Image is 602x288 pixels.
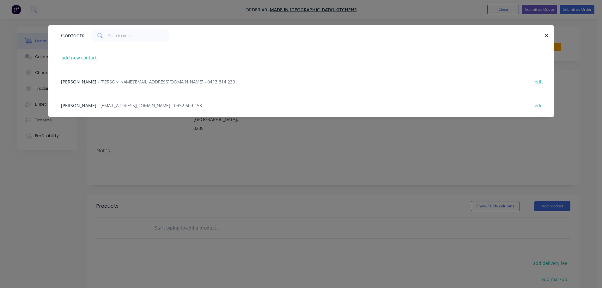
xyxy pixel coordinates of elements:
[108,29,170,42] input: Search contacts...
[61,79,96,85] span: [PERSON_NAME]
[58,53,100,62] button: add new contact
[61,102,96,108] span: [PERSON_NAME]
[98,102,202,108] span: - [EMAIL_ADDRESS][DOMAIN_NAME] - 0452 609 453
[532,77,546,86] button: edit
[58,26,84,46] div: Contacts
[98,79,235,85] span: - [PERSON_NAME][EMAIL_ADDRESS][DOMAIN_NAME] - 0413 314 230
[532,101,546,109] button: edit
